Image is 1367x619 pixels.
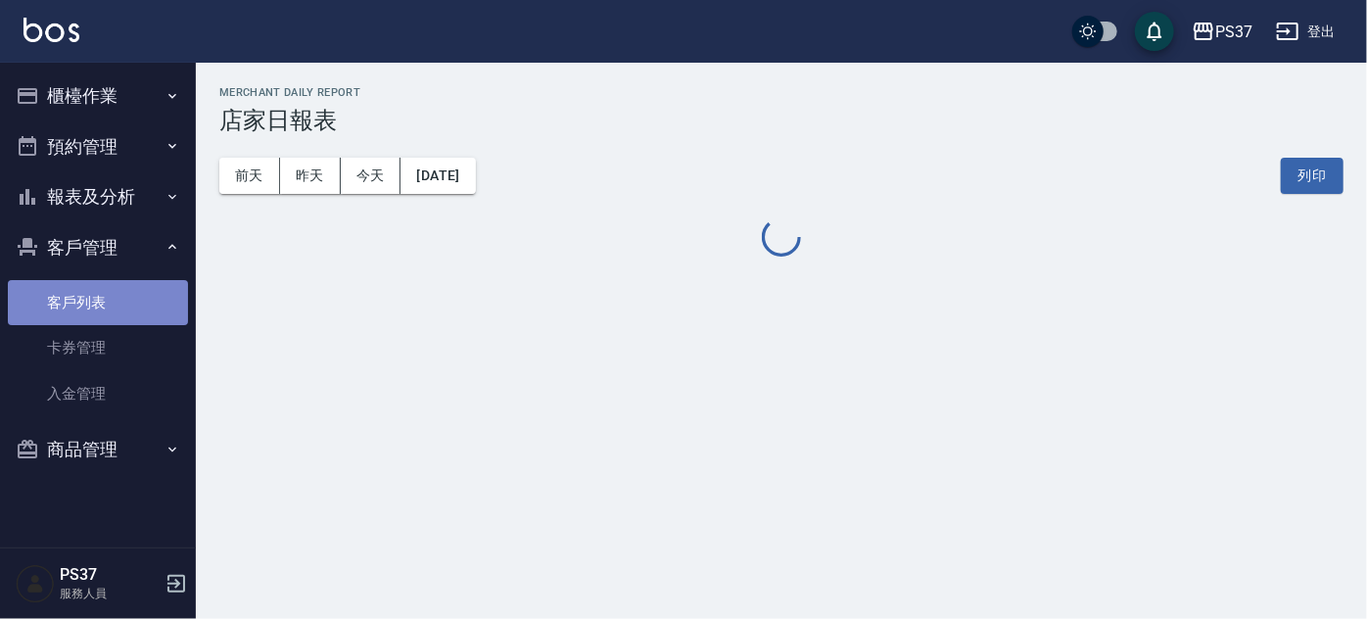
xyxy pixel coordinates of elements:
[1184,12,1260,52] button: PS37
[8,121,188,172] button: 預約管理
[1135,12,1174,51] button: save
[8,280,188,325] a: 客戶列表
[8,325,188,370] a: 卡券管理
[1281,158,1343,194] button: 列印
[219,86,1343,99] h2: Merchant Daily Report
[8,171,188,222] button: 報表及分析
[1215,20,1252,44] div: PS37
[60,585,160,602] p: 服務人員
[219,158,280,194] button: 前天
[8,371,188,416] a: 入金管理
[8,424,188,475] button: 商品管理
[341,158,401,194] button: 今天
[24,18,79,42] img: Logo
[16,564,55,603] img: Person
[280,158,341,194] button: 昨天
[1268,14,1343,50] button: 登出
[8,71,188,121] button: 櫃檯作業
[8,222,188,273] button: 客戶管理
[60,565,160,585] h5: PS37
[401,158,475,194] button: [DATE]
[219,107,1343,134] h3: 店家日報表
